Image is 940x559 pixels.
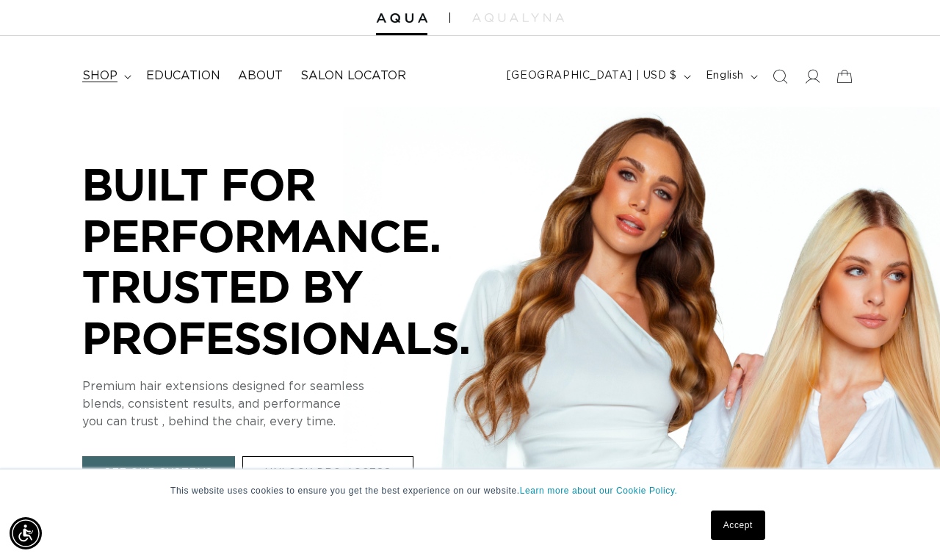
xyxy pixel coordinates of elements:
div: Accessibility Menu [10,517,42,549]
a: Accept [711,511,765,540]
p: Premium hair extensions designed for seamless [82,378,523,395]
span: Salon Locator [300,68,406,84]
a: Education [137,59,229,93]
img: Aqua Hair Extensions [376,13,427,24]
p: blends, consistent results, and performance [82,395,523,413]
a: UNLOCK PRO ACCESS [242,456,413,491]
a: About [229,59,292,93]
button: [GEOGRAPHIC_DATA] | USD $ [498,62,697,90]
span: About [238,68,283,84]
span: English [706,68,744,84]
a: Learn more about our Cookie Policy. [520,486,678,496]
iframe: Chat Widget [867,488,940,559]
a: SEE OUR SYSTEMS [82,456,235,491]
p: BUILT FOR PERFORMANCE. TRUSTED BY PROFESSIONALS. [82,159,523,363]
span: shop [82,68,117,84]
img: aqualyna.com [472,13,564,22]
span: Education [146,68,220,84]
p: you can trust , behind the chair, every time. [82,413,523,430]
summary: Search [764,60,796,93]
a: Salon Locator [292,59,415,93]
p: This website uses cookies to ensure you get the best experience on our website. [170,484,770,497]
span: [GEOGRAPHIC_DATA] | USD $ [507,68,677,84]
button: English [697,62,764,90]
summary: shop [73,59,137,93]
